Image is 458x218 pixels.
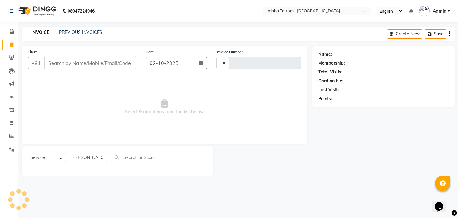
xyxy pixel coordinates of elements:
img: Admin [419,6,430,16]
img: logo [16,2,58,20]
label: Date [146,49,154,55]
div: Card on file: [318,78,343,84]
span: Admin [433,8,446,14]
div: Points: [318,96,332,102]
label: Invoice Number [216,49,243,55]
input: Search by Name/Mobile/Email/Code [44,57,136,69]
a: PREVIOUS INVOICES [59,30,102,35]
label: Client [28,49,37,55]
button: Create New [387,29,422,39]
div: Name: [318,51,332,57]
div: Last Visit: [318,87,339,93]
button: Save [425,29,446,39]
input: Search or Scan [112,153,207,162]
div: Total Visits: [318,69,343,75]
b: 08047224946 [68,2,95,20]
span: Select & add items from the list below [28,76,301,138]
button: +91 [28,57,45,69]
iframe: chat widget [432,193,452,212]
a: INVOICE [29,27,52,38]
div: Membership: [318,60,345,66]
